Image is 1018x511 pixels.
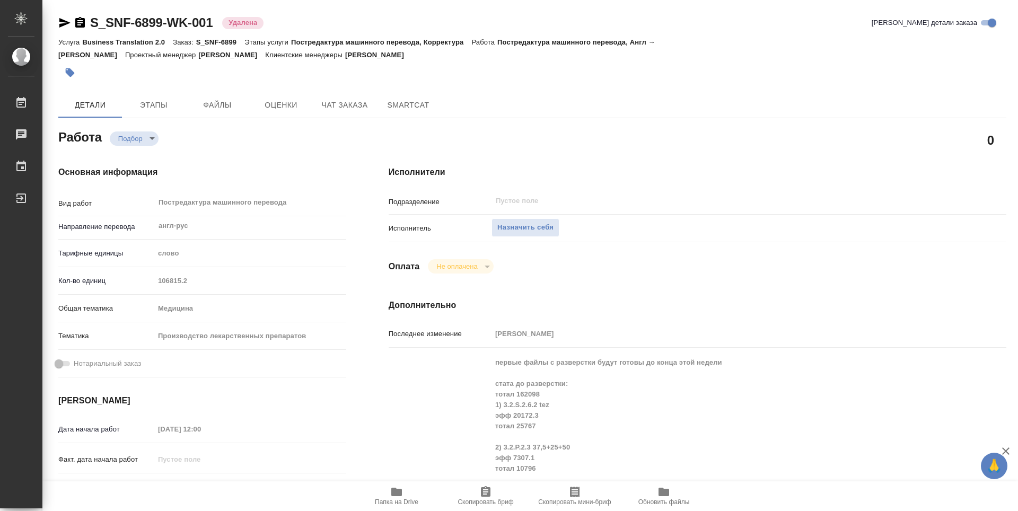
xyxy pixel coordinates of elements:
[389,166,1006,179] h4: Исполнители
[58,166,346,179] h4: Основная информация
[110,131,159,146] div: Подбор
[58,424,154,435] p: Дата начала работ
[389,223,492,234] p: Исполнитель
[196,38,245,46] p: S_SNF-6899
[265,51,345,59] p: Клиентские менеджеры
[375,498,418,506] span: Папка на Drive
[345,51,412,59] p: [PERSON_NAME]
[495,195,930,207] input: Пустое поле
[154,273,346,288] input: Пустое поле
[115,134,146,143] button: Подбор
[58,303,154,314] p: Общая тематика
[65,99,116,112] span: Детали
[471,38,497,46] p: Работа
[128,99,179,112] span: Этапы
[619,481,708,511] button: Обновить файлы
[198,51,265,59] p: [PERSON_NAME]
[492,218,559,237] button: Назначить себя
[58,38,82,46] p: Услуга
[58,61,82,84] button: Добавить тэг
[872,17,977,28] span: [PERSON_NAME] детали заказа
[319,99,370,112] span: Чат заказа
[58,276,154,286] p: Кол-во единиц
[987,131,994,149] h2: 0
[389,299,1006,312] h4: Дополнительно
[383,99,434,112] span: SmartCat
[229,17,257,28] p: Удалена
[192,99,243,112] span: Файлы
[352,481,441,511] button: Папка на Drive
[497,222,554,234] span: Назначить себя
[389,197,492,207] p: Подразделение
[458,498,513,506] span: Скопировать бриф
[173,38,196,46] p: Заказ:
[58,16,71,29] button: Скопировать ссылку для ЯМессенджера
[389,329,492,339] p: Последнее изменение
[154,421,247,437] input: Пустое поле
[74,358,141,369] span: Нотариальный заказ
[58,331,154,341] p: Тематика
[981,453,1007,479] button: 🙏
[154,452,247,467] input: Пустое поле
[58,248,154,259] p: Тарифные единицы
[58,198,154,209] p: Вид работ
[538,498,611,506] span: Скопировать мини-бриф
[428,259,493,274] div: Подбор
[433,262,480,271] button: Не оплачена
[244,38,291,46] p: Этапы услуги
[441,481,530,511] button: Скопировать бриф
[256,99,306,112] span: Оценки
[154,244,346,262] div: слово
[58,127,102,146] h2: Работа
[492,326,955,341] input: Пустое поле
[154,299,346,318] div: Медицина
[530,481,619,511] button: Скопировать мини-бриф
[82,38,173,46] p: Business Translation 2.0
[125,51,198,59] p: Проектный менеджер
[58,394,346,407] h4: [PERSON_NAME]
[74,16,86,29] button: Скопировать ссылку
[638,498,690,506] span: Обновить файлы
[90,15,213,30] a: S_SNF-6899-WK-001
[58,454,154,465] p: Факт. дата начала работ
[154,327,346,345] div: Производство лекарственных препаратов
[58,222,154,232] p: Направление перевода
[389,260,420,273] h4: Оплата
[985,455,1003,477] span: 🙏
[154,479,247,495] input: Пустое поле
[291,38,471,46] p: Постредактура машинного перевода, Корректура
